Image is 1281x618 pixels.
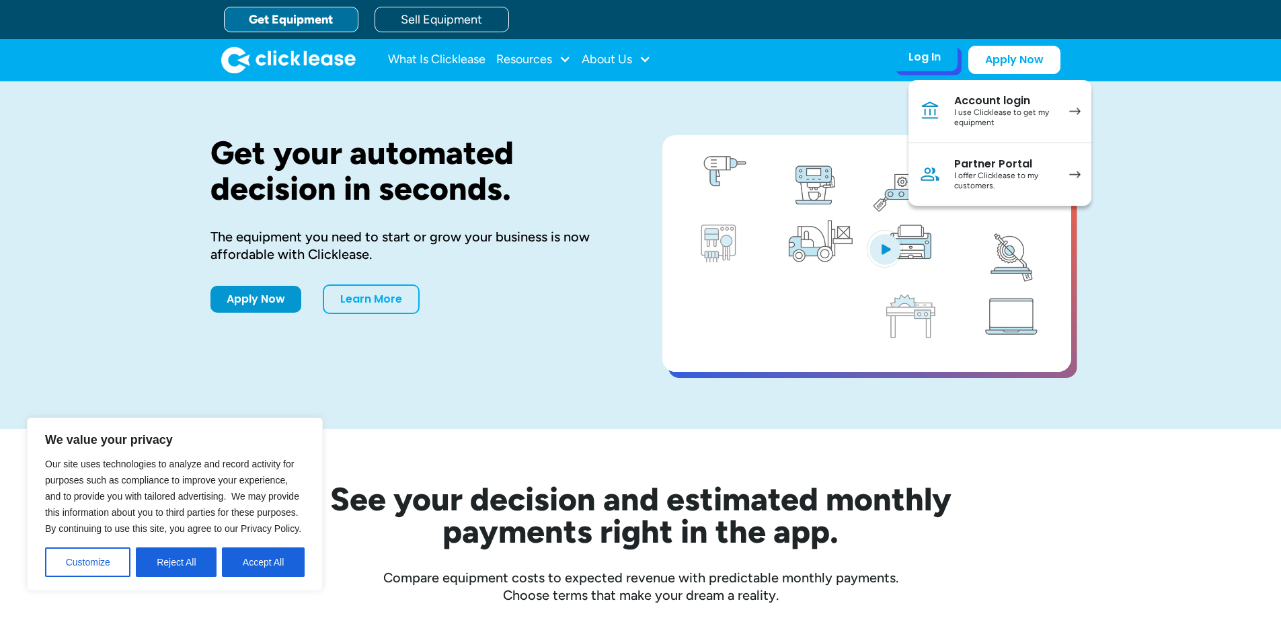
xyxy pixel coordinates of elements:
[582,46,651,73] div: About Us
[375,7,509,32] a: Sell Equipment
[210,135,619,206] h1: Get your automated decision in seconds.
[908,80,1091,206] nav: Log In
[45,432,305,448] p: We value your privacy
[662,135,1071,372] a: open lightbox
[908,50,941,64] div: Log In
[221,46,356,73] a: home
[908,143,1091,206] a: Partner PortalI offer Clicklease to my customers.
[45,459,301,534] span: Our site uses technologies to analyze and record activity for purposes such as compliance to impr...
[210,228,619,263] div: The equipment you need to start or grow your business is now affordable with Clicklease.
[210,569,1071,604] div: Compare equipment costs to expected revenue with predictable monthly payments. Choose terms that ...
[224,7,358,32] a: Get Equipment
[496,46,571,73] div: Resources
[954,171,1056,192] div: I offer Clicklease to my customers.
[908,80,1091,143] a: Account loginI use Clicklease to get my equipment
[45,547,130,577] button: Customize
[221,46,356,73] img: Clicklease logo
[954,108,1056,128] div: I use Clicklease to get my equipment
[919,163,941,185] img: Person icon
[919,100,941,122] img: Bank icon
[264,483,1017,547] h2: See your decision and estimated monthly payments right in the app.
[1069,108,1081,115] img: arrow
[323,284,420,314] a: Learn More
[210,286,301,313] a: Apply Now
[27,418,323,591] div: We value your privacy
[954,157,1056,171] div: Partner Portal
[954,94,1056,108] div: Account login
[136,547,217,577] button: Reject All
[1069,171,1081,178] img: arrow
[222,547,305,577] button: Accept All
[388,46,486,73] a: What Is Clicklease
[968,46,1060,74] a: Apply Now
[867,230,903,268] img: Blue play button logo on a light blue circular background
